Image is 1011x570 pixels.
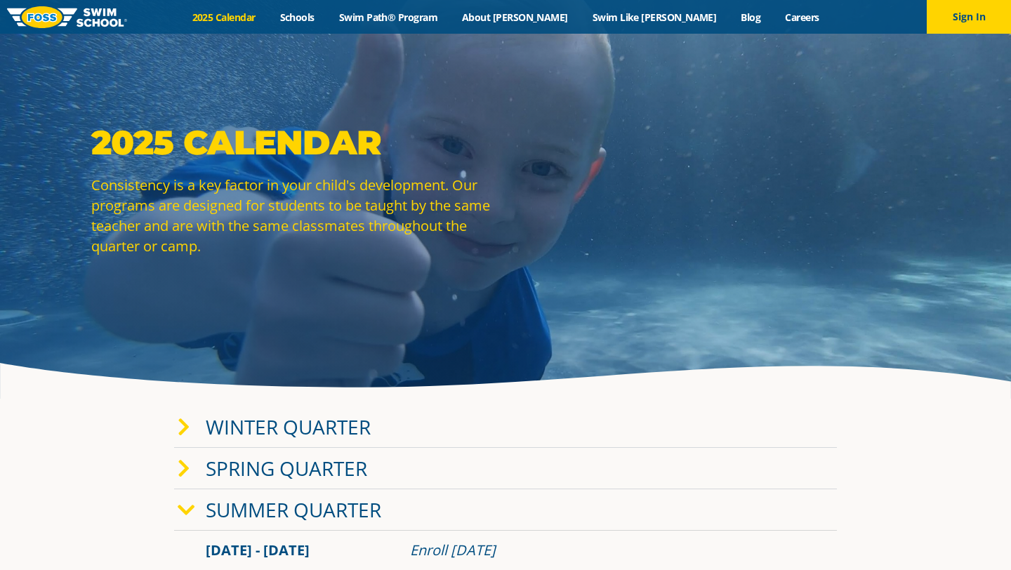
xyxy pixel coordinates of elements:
[206,413,371,440] a: Winter Quarter
[180,11,267,24] a: 2025 Calendar
[580,11,729,24] a: Swim Like [PERSON_NAME]
[729,11,773,24] a: Blog
[410,541,805,560] div: Enroll [DATE]
[7,6,127,28] img: FOSS Swim School Logo
[206,455,367,482] a: Spring Quarter
[773,11,831,24] a: Careers
[91,122,381,163] strong: 2025 Calendar
[267,11,326,24] a: Schools
[450,11,581,24] a: About [PERSON_NAME]
[206,496,381,523] a: Summer Quarter
[91,175,498,256] p: Consistency is a key factor in your child's development. Our programs are designed for students t...
[206,541,310,559] span: [DATE] - [DATE]
[326,11,449,24] a: Swim Path® Program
